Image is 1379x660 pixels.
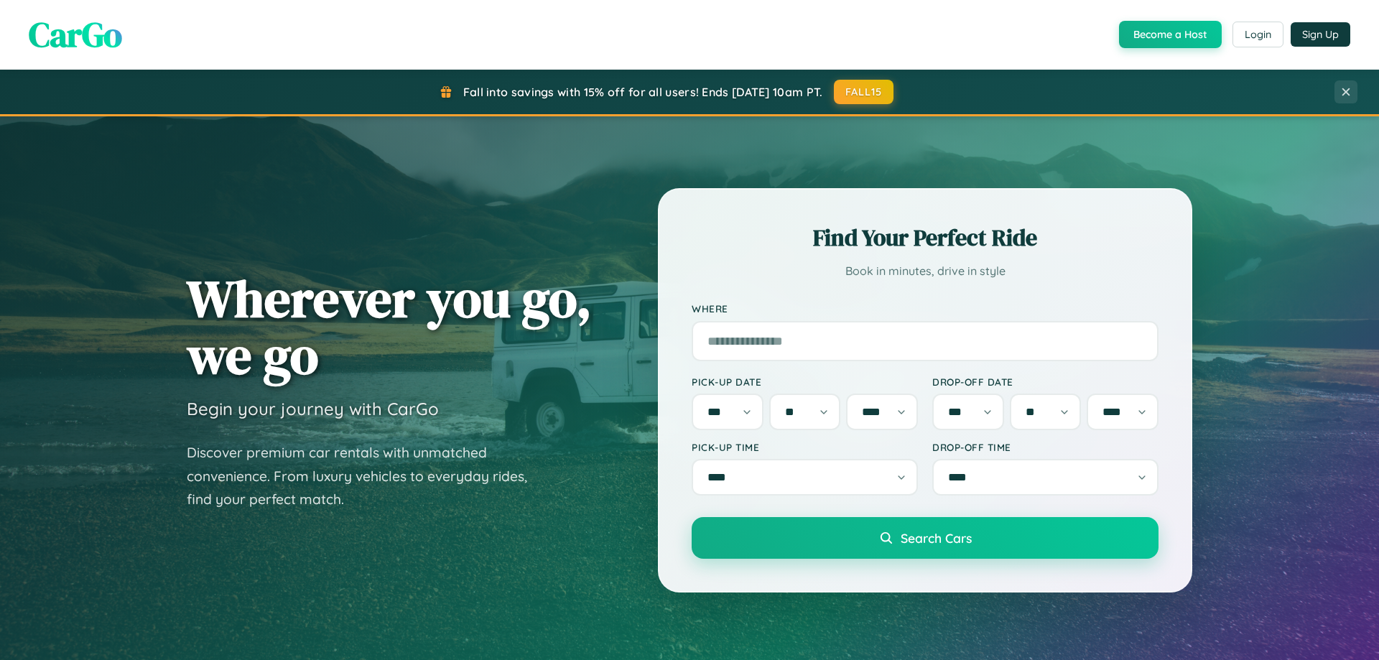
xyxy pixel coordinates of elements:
p: Discover premium car rentals with unmatched convenience. From luxury vehicles to everyday rides, ... [187,441,546,511]
button: Sign Up [1291,22,1350,47]
button: Become a Host [1119,21,1222,48]
label: Pick-up Time [692,441,918,453]
button: Search Cars [692,517,1159,559]
label: Where [692,303,1159,315]
label: Drop-off Date [932,376,1159,388]
span: CarGo [29,11,122,58]
h1: Wherever you go, we go [187,270,592,384]
label: Drop-off Time [932,441,1159,453]
h2: Find Your Perfect Ride [692,222,1159,254]
span: Search Cars [901,530,972,546]
label: Pick-up Date [692,376,918,388]
p: Book in minutes, drive in style [692,261,1159,282]
button: Login [1232,22,1283,47]
button: FALL15 [834,80,894,104]
h3: Begin your journey with CarGo [187,398,439,419]
span: Fall into savings with 15% off for all users! Ends [DATE] 10am PT. [463,85,823,99]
